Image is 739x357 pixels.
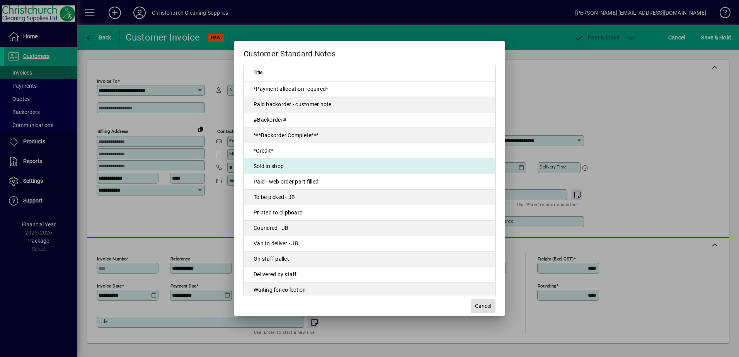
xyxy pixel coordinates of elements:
[244,236,495,252] td: Van to deliver - JB
[244,205,495,221] td: Printed to clipboard
[471,299,496,313] button: Cancel
[254,68,262,77] span: Title
[244,267,495,282] td: Delivered by staff
[244,174,495,190] td: Paid - web order part filled
[244,282,495,298] td: Waiting for collection
[244,82,495,97] td: *Payment allocation required*
[244,159,495,174] td: Sold in shop
[475,302,491,310] span: Cancel
[244,112,495,128] td: #Backorder#
[234,41,505,63] h2: Customer Standard Notes
[244,190,495,205] td: To be picked - JB
[244,252,495,267] td: On staff pallet
[244,97,495,112] td: Paid backorder - customer note
[244,221,495,236] td: Couriered - JB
